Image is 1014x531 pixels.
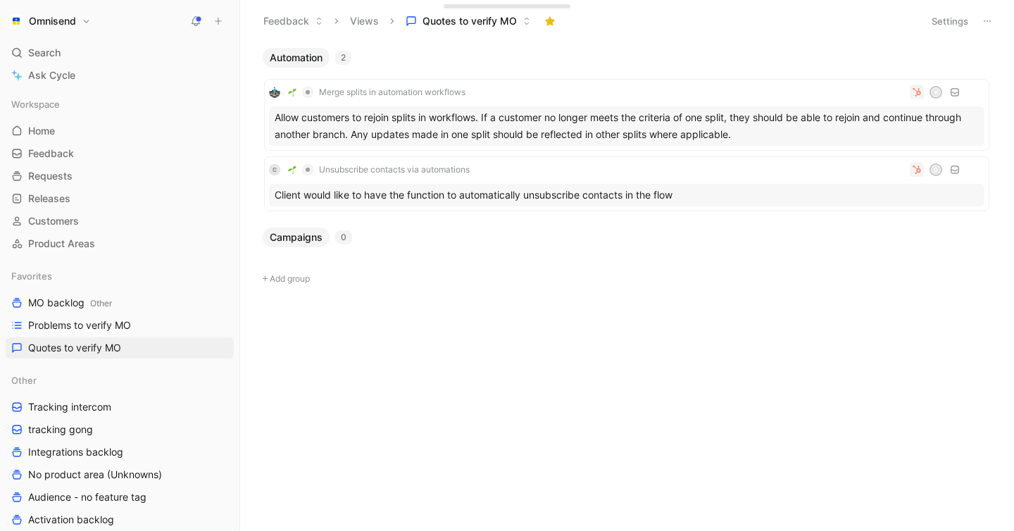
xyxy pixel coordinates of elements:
[269,106,984,146] div: Allow customers to rejoin splits in workflows. If a customer no longer meets the criteria of one ...
[6,165,234,187] a: Requests
[28,192,70,206] span: Releases
[6,11,94,31] button: OmnisendOmnisend
[270,51,323,65] span: Automation
[28,146,74,161] span: Feedback
[6,292,234,313] a: MO backlogOther
[269,184,984,206] div: Client would like to have the function to automatically unsubscribe contacts in the flow
[6,65,234,86] a: Ask Cycle
[6,396,234,418] a: Tracking intercom
[6,188,234,209] a: Releases
[6,265,234,287] div: Favorites
[931,165,941,175] div: D
[28,296,112,311] span: MO backlog
[335,230,352,244] div: 0
[28,341,121,355] span: Quotes to verify MO
[344,11,385,32] button: Views
[28,400,111,414] span: Tracking intercom
[6,233,234,254] a: Product Areas
[264,79,989,151] a: logo🌱Merge splits in automation workflowsKAllow customers to rejoin splits in workflows. If a cus...
[257,270,996,287] button: Add group
[319,87,465,98] span: Merge splits in automation workflows
[28,423,93,437] span: tracking gong
[6,464,234,485] a: No product area (Unknowns)
[28,67,75,84] span: Ask Cycle
[28,44,61,61] span: Search
[423,14,517,28] span: Quotes to verify MO
[257,11,330,32] button: Feedback
[319,164,470,175] span: Unsubscribe contacts via automations
[28,169,73,183] span: Requests
[6,94,234,115] div: Workspace
[11,373,37,387] span: Other
[283,161,475,178] button: 🌱Unsubscribe contacts via automations
[6,211,234,232] a: Customers
[6,337,234,358] a: Quotes to verify MO
[6,419,234,440] a: tracking gong
[288,88,296,96] img: 🌱
[9,14,23,28] img: Omnisend
[11,97,60,111] span: Workspace
[399,11,537,32] button: Quotes to verify MO
[11,269,52,283] span: Favorites
[270,230,323,244] span: Campaigns
[257,227,996,258] div: Campaigns0
[288,165,296,174] img: 🌱
[28,237,95,251] span: Product Areas
[28,513,114,527] span: Activation backlog
[6,370,234,391] div: Other
[6,315,234,336] a: Problems to verify MO
[283,84,470,101] button: 🌱Merge splits in automation workflows
[29,15,76,27] h1: Omnisend
[6,143,234,164] a: Feedback
[28,214,79,228] span: Customers
[6,442,234,463] a: Integrations backlog
[931,87,941,97] div: K
[90,298,112,308] span: Other
[269,87,280,98] img: logo
[263,48,330,68] button: Automation
[6,487,234,508] a: Audience - no feature tag
[28,445,123,459] span: Integrations backlog
[28,318,131,332] span: Problems to verify MO
[264,156,989,211] a: C🌱Unsubscribe contacts via automationsDClient would like to have the function to automatically un...
[28,124,55,138] span: Home
[28,490,146,504] span: Audience - no feature tag
[6,42,234,63] div: Search
[269,164,280,175] div: C
[335,51,351,65] div: 2
[28,468,162,482] span: No product area (Unknowns)
[925,11,975,31] button: Settings
[257,48,996,216] div: Automation2
[6,509,234,530] a: Activation backlog
[263,227,330,247] button: Campaigns
[6,120,234,142] a: Home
